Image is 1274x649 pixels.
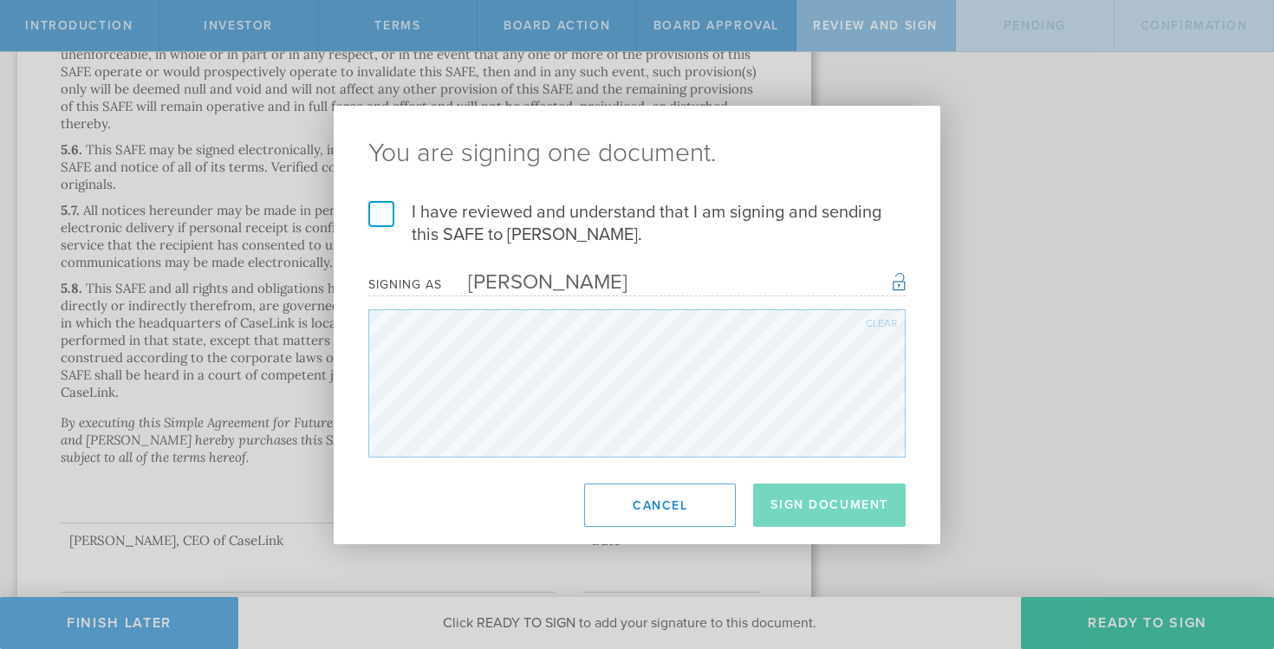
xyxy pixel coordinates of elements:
[1187,514,1274,597] iframe: Chat Widget
[368,140,906,166] ng-pluralize: You are signing one document.
[753,484,906,527] button: Sign Document
[442,269,627,295] div: [PERSON_NAME]
[368,201,906,246] label: I have reviewed and understand that I am signing and sending this SAFE to [PERSON_NAME].
[368,277,442,292] div: Signing as
[584,484,736,527] button: Cancel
